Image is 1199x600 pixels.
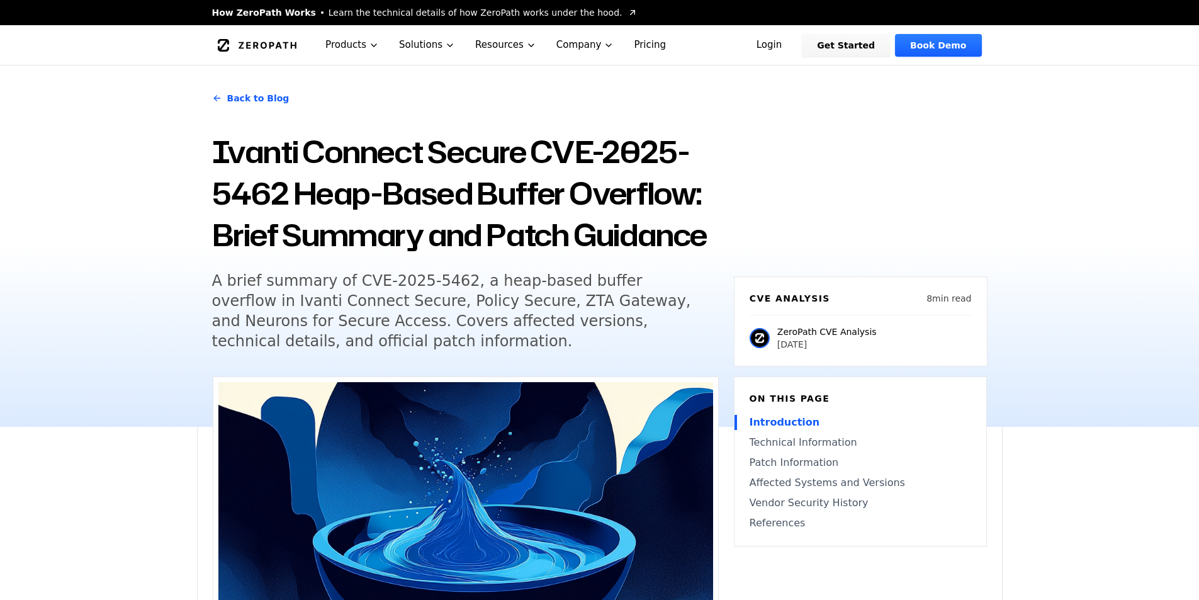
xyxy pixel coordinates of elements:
a: How ZeroPath WorksLearn the technical details of how ZeroPath works under the hood. [212,6,638,19]
p: ZeroPath CVE Analysis [777,325,877,338]
button: Resources [465,25,546,65]
a: Vendor Security History [750,495,971,511]
a: Patch Information [750,455,971,470]
a: Pricing [624,25,676,65]
a: Back to Blog [212,81,290,116]
h5: A brief summary of CVE-2025-5462, a heap-based buffer overflow in Ivanti Connect Secure, Policy S... [212,271,695,351]
a: Book Demo [895,34,981,57]
h1: Ivanti Connect Secure CVE-2025-5462 Heap-Based Buffer Overflow: Brief Summary and Patch Guidance [212,131,719,256]
a: Affected Systems and Versions [750,475,971,490]
h6: On this page [750,392,971,405]
button: Company [546,25,624,65]
img: ZeroPath CVE Analysis [750,328,770,348]
button: Products [315,25,389,65]
h6: CVE Analysis [750,292,830,305]
a: References [750,516,971,531]
a: Introduction [750,415,971,430]
a: Get Started [802,34,890,57]
p: [DATE] [777,338,877,351]
a: Login [741,34,797,57]
button: Solutions [389,25,465,65]
span: Learn the technical details of how ZeroPath works under the hood. [329,6,622,19]
span: How ZeroPath Works [212,6,316,19]
a: Technical Information [750,435,971,450]
nav: Global [197,25,1003,65]
p: 8 min read [926,292,971,305]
